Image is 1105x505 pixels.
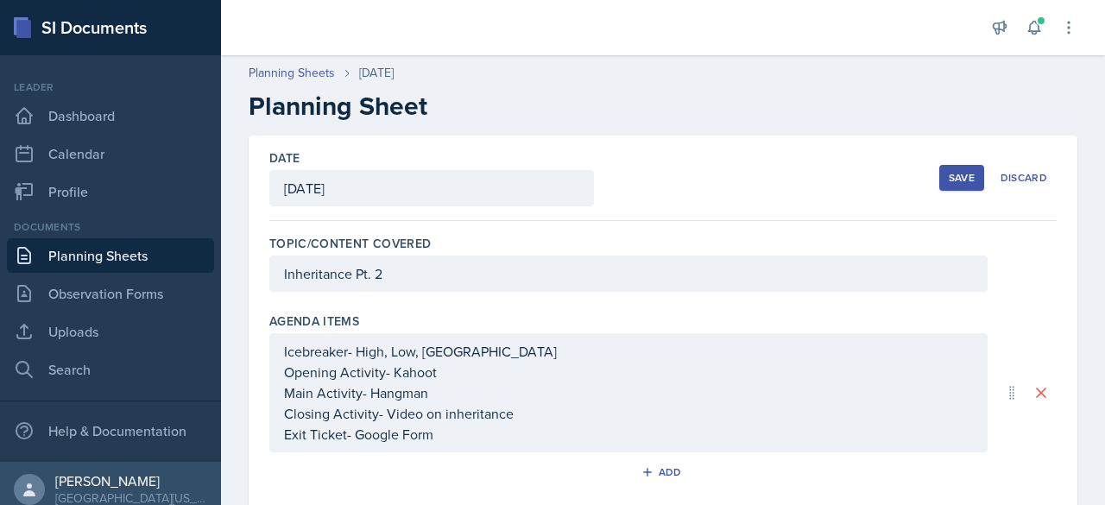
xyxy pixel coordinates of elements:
[284,263,973,284] p: Inheritance Pt. 2
[7,79,214,95] div: Leader
[645,465,682,479] div: Add
[7,98,214,133] a: Dashboard
[284,382,973,403] p: Main Activity- Hangman
[284,341,973,362] p: Icebreaker- High, Low, [GEOGRAPHIC_DATA]
[284,424,973,445] p: Exit Ticket- Google Form
[249,64,335,82] a: Planning Sheets
[7,352,214,387] a: Search
[359,64,394,82] div: [DATE]
[269,312,359,330] label: Agenda items
[7,136,214,171] a: Calendar
[269,149,300,167] label: Date
[635,459,691,485] button: Add
[991,165,1057,191] button: Discard
[939,165,984,191] button: Save
[55,472,207,489] div: [PERSON_NAME]
[949,171,975,185] div: Save
[7,174,214,209] a: Profile
[7,413,214,448] div: Help & Documentation
[7,219,214,235] div: Documents
[7,238,214,273] a: Planning Sheets
[1001,171,1047,185] div: Discard
[269,235,431,252] label: Topic/Content Covered
[284,403,973,424] p: Closing Activity- Video on inheritance
[7,314,214,349] a: Uploads
[284,362,973,382] p: Opening Activity- Kahoot
[249,91,1077,122] h2: Planning Sheet
[7,276,214,311] a: Observation Forms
